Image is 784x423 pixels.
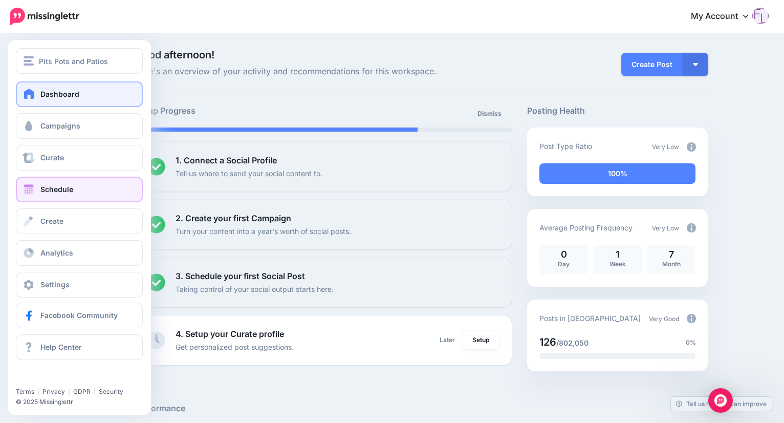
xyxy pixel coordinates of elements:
[176,225,351,237] p: Turn your content into a year's worth of social posts.
[176,329,284,339] b: 4. Setup your Curate profile
[16,240,143,266] a: Analytics
[40,343,82,351] span: Help Center
[16,334,143,360] a: Help Center
[40,185,73,194] span: Schedule
[147,158,165,176] img: checked-circle.png
[687,142,696,152] img: info-circle-grey.png
[539,336,556,348] span: 126
[652,224,679,232] span: Very Low
[147,331,165,349] img: clock-grey.png
[708,388,733,413] div: Open Intercom Messenger
[687,223,696,232] img: info-circle-grey.png
[527,104,708,117] h5: Posting Health
[16,388,34,395] a: Terms
[176,283,334,295] p: Taking control of your social output starts here.
[556,339,589,347] span: /802,050
[681,4,769,29] a: My Account
[16,177,143,202] a: Schedule
[16,303,143,328] a: Facebook Community
[24,56,34,66] img: menu.png
[73,388,91,395] a: GDPR
[176,167,322,179] p: Tell us where to send your social content to.
[649,315,679,323] span: Very Good
[539,163,695,184] div: 100% of your posts in the last 30 days have been from Drip Campaigns
[609,260,626,268] span: Week
[16,145,143,171] a: Curate
[40,248,73,257] span: Analytics
[147,216,165,234] img: checked-circle.png
[652,143,679,151] span: Very Low
[135,402,708,415] h5: Performance
[176,341,294,353] p: Get personalized post suggestions.
[40,90,79,98] span: Dashboard
[135,49,214,61] span: Good afternoon!
[539,312,641,324] p: Posts in [GEOGRAPHIC_DATA]
[135,104,323,117] h5: Setup Progress
[545,250,583,259] p: 0
[176,155,277,165] b: 1. Connect a Social Profile
[687,314,696,323] img: info-circle-grey.png
[10,8,79,25] img: Missinglettr
[433,331,461,349] a: Later
[662,260,681,268] span: Month
[42,388,65,395] a: Privacy
[40,217,63,225] span: Create
[39,55,108,67] span: Pits Pots and Patios
[94,388,96,395] span: |
[652,250,690,259] p: 7
[621,53,683,76] a: Create Post
[176,213,291,223] b: 2. Create your first Campaign
[40,153,64,162] span: Curate
[671,397,772,411] a: Tell us how we can improve
[40,121,80,130] span: Campaigns
[558,260,570,268] span: Day
[16,81,143,107] a: Dashboard
[693,63,698,66] img: arrow-down-white.png
[16,208,143,234] a: Create
[539,140,592,152] p: Post Type Ratio
[40,280,70,289] span: Settings
[462,331,499,349] a: Setup
[147,273,165,291] img: checked-circle.png
[99,388,123,395] a: Security
[598,250,637,259] p: 1
[37,388,39,395] span: |
[176,271,305,281] b: 3. Schedule your first Social Post
[135,65,512,78] span: Here's an overview of your activity and recommendations for this workspace.
[16,113,143,139] a: Campaigns
[471,104,508,123] a: Dismiss
[16,373,94,383] iframe: Twitter Follow Button
[539,222,633,234] p: Average Posting Frequency
[16,272,143,298] a: Settings
[686,337,696,348] span: 0%
[40,311,118,320] span: Facebook Community
[16,397,149,407] li: © 2025 Missinglettr
[68,388,70,395] span: |
[16,48,143,74] button: Pits Pots and Patios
